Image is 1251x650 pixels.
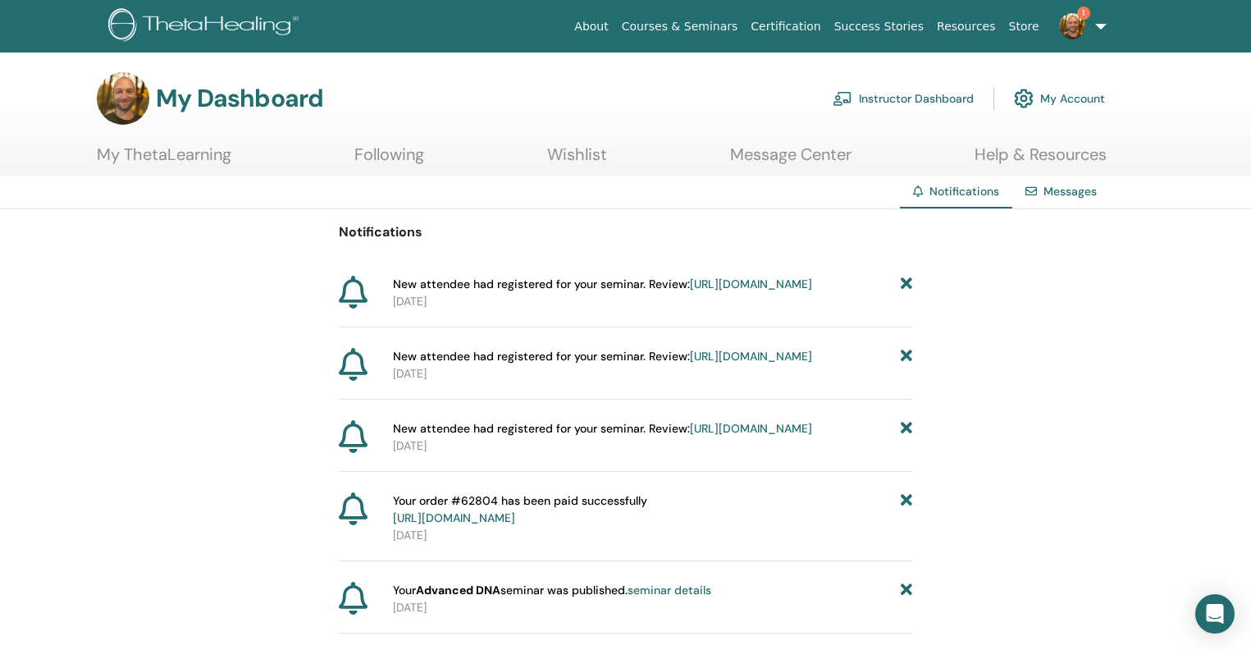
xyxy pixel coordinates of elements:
a: Following [354,144,424,176]
a: Courses & Seminars [615,11,745,42]
p: [DATE] [393,293,913,310]
h3: My Dashboard [156,84,323,113]
a: Resources [930,11,1002,42]
span: Your seminar was published. [393,582,711,599]
p: [DATE] [393,437,913,455]
span: New attendee had registered for your seminar. Review: [393,276,812,293]
a: My ThetaLearning [97,144,231,176]
p: [DATE] [393,365,913,382]
a: Certification [744,11,827,42]
a: Help & Resources [975,144,1107,176]
span: Your order #62804 has been paid successfully [393,492,647,527]
a: [URL][DOMAIN_NAME] [690,421,812,436]
img: default.jpg [97,72,149,125]
a: [URL][DOMAIN_NAME] [393,510,515,525]
span: Notifications [929,184,999,199]
a: About [568,11,614,42]
a: My Account [1014,80,1105,117]
a: seminar details [628,583,711,597]
p: [DATE] [393,599,913,616]
span: New attendee had registered for your seminar. Review: [393,420,812,437]
a: Success Stories [828,11,930,42]
a: Message Center [730,144,852,176]
a: Instructor Dashboard [833,80,974,117]
a: [URL][DOMAIN_NAME] [690,277,812,291]
img: logo.png [108,8,304,45]
a: Messages [1043,184,1097,199]
img: default.jpg [1059,13,1085,39]
p: [DATE] [393,527,913,544]
div: Open Intercom Messenger [1195,594,1235,634]
img: chalkboard-teacher.svg [833,91,852,106]
a: Store [1002,11,1046,42]
span: New attendee had registered for your seminar. Review: [393,348,812,365]
span: 1 [1077,7,1090,20]
a: Wishlist [547,144,607,176]
strong: Advanced DNA [416,583,500,597]
img: cog.svg [1014,85,1034,112]
a: [URL][DOMAIN_NAME] [690,349,812,364]
p: Notifications [339,222,913,242]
